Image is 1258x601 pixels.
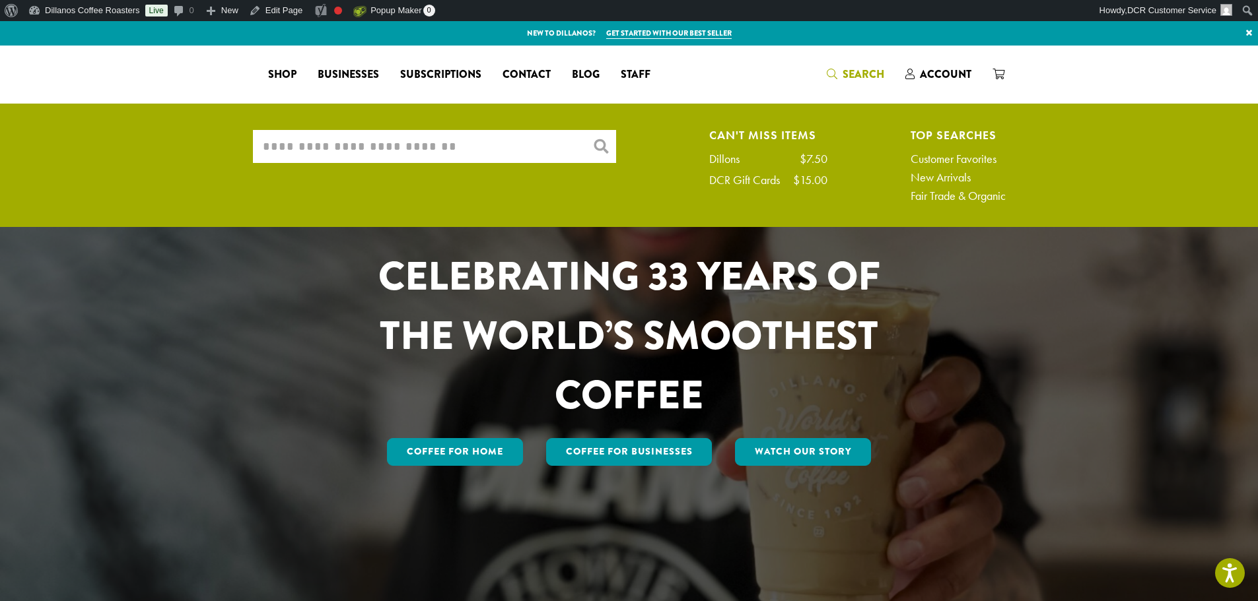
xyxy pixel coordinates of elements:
[546,438,713,466] a: Coffee For Businesses
[400,67,481,83] span: Subscriptions
[793,174,827,186] div: $15.00
[1127,5,1216,15] span: DCR Customer Service
[339,247,919,425] h1: CELEBRATING 33 YEARS OF THE WORLD’S SMOOTHEST COFFEE
[423,5,435,16] span: 0
[911,172,1006,183] a: New Arrivals
[911,153,1006,165] a: Customer Favorites
[1240,21,1258,45] a: ×
[816,63,895,85] a: Search
[920,67,971,82] span: Account
[709,174,793,186] div: DCR Gift Cards
[709,153,753,165] div: Dillons
[572,67,600,83] span: Blog
[387,438,523,466] a: Coffee for Home
[911,130,1006,140] h4: Top Searches
[145,5,168,16] a: Live
[258,64,307,85] a: Shop
[621,67,650,83] span: Staff
[843,67,884,82] span: Search
[268,67,297,83] span: Shop
[709,130,827,140] h4: Can't Miss Items
[334,7,342,15] div: Focus keyphrase not set
[735,438,871,466] a: Watch Our Story
[503,67,551,83] span: Contact
[610,64,661,85] a: Staff
[606,28,732,39] a: Get started with our best seller
[318,67,379,83] span: Businesses
[911,190,1006,202] a: Fair Trade & Organic
[800,153,827,165] div: $7.50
